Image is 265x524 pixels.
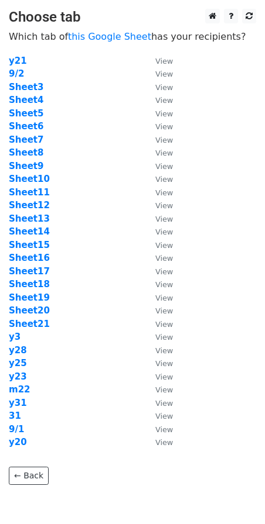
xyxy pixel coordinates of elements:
[144,174,173,184] a: View
[144,319,173,329] a: View
[9,187,50,198] a: Sheet11
[144,384,173,395] a: View
[155,280,173,289] small: View
[9,279,50,289] strong: Sheet18
[9,424,24,435] a: 9/1
[9,240,50,250] a: Sheet15
[9,226,50,237] strong: Sheet14
[9,345,27,356] a: y28
[144,82,173,92] a: View
[9,82,43,92] a: Sheet3
[144,266,173,277] a: View
[155,438,173,447] small: View
[9,30,256,43] p: Which tab of has your recipients?
[155,359,173,368] small: View
[144,437,173,447] a: View
[9,253,50,263] a: Sheet16
[9,200,50,211] a: Sheet12
[9,135,43,145] strong: Sheet7
[155,320,173,329] small: View
[155,267,173,276] small: View
[155,306,173,315] small: View
[155,373,173,381] small: View
[9,108,43,119] strong: Sheet5
[9,332,21,342] a: y3
[9,319,50,329] strong: Sheet21
[155,149,173,157] small: View
[155,188,173,197] small: View
[144,200,173,211] a: View
[9,95,43,105] a: Sheet4
[155,175,173,184] small: View
[155,254,173,263] small: View
[155,333,173,342] small: View
[155,215,173,223] small: View
[9,292,50,303] a: Sheet19
[144,240,173,250] a: View
[9,384,30,395] a: m22
[155,96,173,105] small: View
[9,358,27,368] a: y25
[9,371,27,382] a: y23
[9,68,24,79] a: 9/2
[144,279,173,289] a: View
[144,187,173,198] a: View
[9,9,256,26] h3: Choose tab
[9,174,50,184] a: Sheet10
[155,109,173,118] small: View
[144,345,173,356] a: View
[9,56,27,66] a: y21
[9,411,21,421] a: 31
[144,56,173,66] a: View
[9,305,50,316] strong: Sheet20
[155,162,173,171] small: View
[9,437,27,447] a: y20
[9,121,43,132] a: Sheet6
[68,31,151,42] a: this Google Sheet
[144,424,173,435] a: View
[9,467,49,485] a: ← Back
[155,136,173,144] small: View
[9,161,43,171] a: Sheet9
[155,346,173,355] small: View
[9,213,50,224] a: Sheet13
[9,147,43,158] a: Sheet8
[155,425,173,434] small: View
[155,399,173,408] small: View
[144,358,173,368] a: View
[155,412,173,420] small: View
[9,266,50,277] strong: Sheet17
[144,398,173,408] a: View
[155,385,173,394] small: View
[144,226,173,237] a: View
[155,201,173,210] small: View
[155,83,173,92] small: View
[144,305,173,316] a: View
[9,398,27,408] a: y31
[144,135,173,145] a: View
[155,227,173,236] small: View
[155,122,173,131] small: View
[144,68,173,79] a: View
[144,108,173,119] a: View
[155,70,173,78] small: View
